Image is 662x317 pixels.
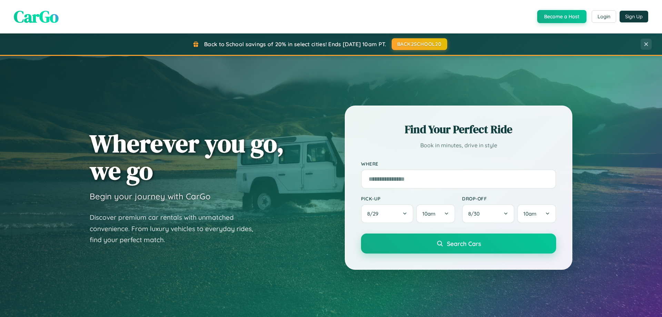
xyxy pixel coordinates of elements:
span: 10am [523,210,536,217]
h2: Find Your Perfect Ride [361,122,556,137]
button: Login [592,10,616,23]
label: Pick-up [361,196,455,201]
button: 8/30 [462,204,514,223]
span: Search Cars [447,240,481,247]
span: CarGo [14,5,59,28]
h1: Wherever you go, we go [90,130,284,184]
label: Where [361,161,556,167]
button: BACK2SCHOOL20 [392,38,447,50]
label: Drop-off [462,196,556,201]
button: 8/29 [361,204,413,223]
button: 10am [517,204,556,223]
button: Become a Host [537,10,586,23]
button: Sign Up [620,11,648,22]
span: Back to School savings of 20% in select cities! Ends [DATE] 10am PT. [204,41,386,48]
button: 10am [416,204,455,223]
p: Discover premium car rentals with unmatched convenience. From luxury vehicles to everyday rides, ... [90,212,262,246]
h3: Begin your journey with CarGo [90,191,211,201]
span: 8 / 30 [468,210,483,217]
span: 10am [422,210,435,217]
button: Search Cars [361,234,556,254]
span: 8 / 29 [367,210,382,217]
p: Book in minutes, drive in style [361,140,556,150]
